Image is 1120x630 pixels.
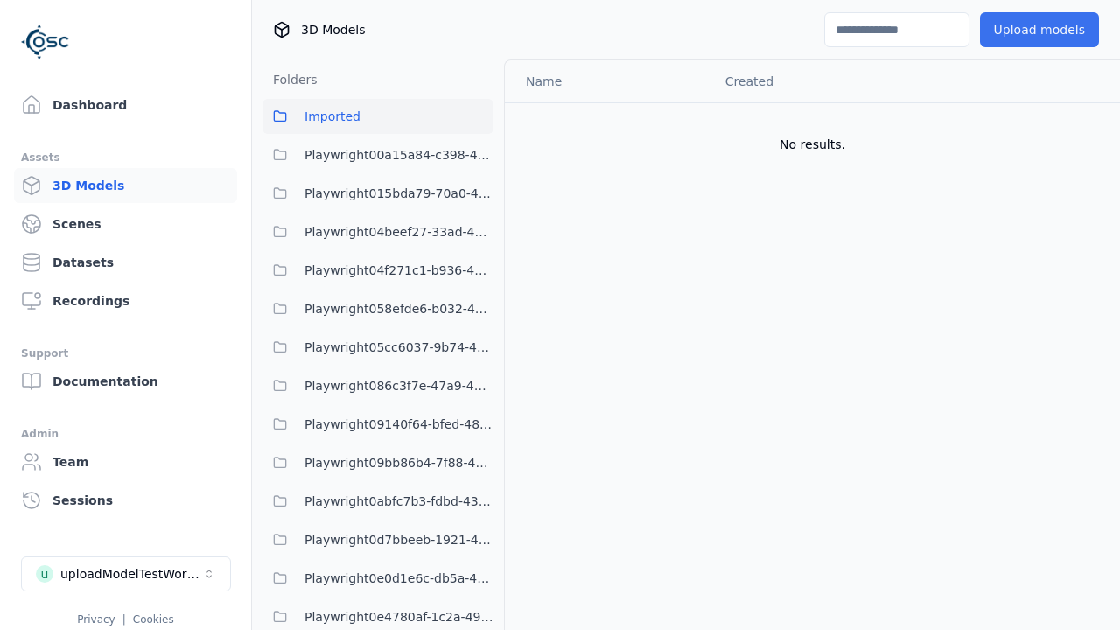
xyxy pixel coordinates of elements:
[262,484,493,519] button: Playwright0abfc7b3-fdbd-438a-9097-bdc709c88d01
[304,298,493,319] span: Playwright058efde6-b032-4363-91b7-49175d678812
[77,613,115,626] a: Privacy
[262,445,493,480] button: Playwright09bb86b4-7f88-4a8f-8ea8-a4c9412c995e
[21,147,230,168] div: Assets
[21,423,230,444] div: Admin
[262,407,493,442] button: Playwright09140f64-bfed-4894-9ae1-f5b1e6c36039
[262,330,493,365] button: Playwright05cc6037-9b74-4704-86c6-3ffabbdece83
[14,283,237,318] a: Recordings
[304,452,493,473] span: Playwright09bb86b4-7f88-4a8f-8ea8-a4c9412c995e
[304,529,493,550] span: Playwright0d7bbeeb-1921-41c6-b931-af810e4ce19a
[304,606,493,627] span: Playwright0e4780af-1c2a-492e-901c-6880da17528a
[122,613,126,626] span: |
[262,291,493,326] button: Playwright058efde6-b032-4363-91b7-49175d678812
[304,183,493,204] span: Playwright015bda79-70a0-409c-99cb-1511bab16c94
[505,60,711,102] th: Name
[14,364,237,399] a: Documentation
[304,568,493,589] span: Playwright0e0d1e6c-db5a-4244-b424-632341d2c1b4
[36,565,53,583] div: u
[262,176,493,211] button: Playwright015bda79-70a0-409c-99cb-1511bab16c94
[14,206,237,241] a: Scenes
[304,375,493,396] span: Playwright086c3f7e-47a9-4b40-930e-6daa73f464cc
[711,60,922,102] th: Created
[304,337,493,358] span: Playwright05cc6037-9b74-4704-86c6-3ffabbdece83
[21,17,70,66] img: Logo
[14,483,237,518] a: Sessions
[304,260,493,281] span: Playwright04f271c1-b936-458c-b5f6-36ca6337f11a
[262,137,493,172] button: Playwright00a15a84-c398-4ef4-9da8-38c036397b1e
[21,556,231,591] button: Select a workspace
[304,491,493,512] span: Playwright0abfc7b3-fdbd-438a-9097-bdc709c88d01
[262,71,318,88] h3: Folders
[21,343,230,364] div: Support
[304,144,493,165] span: Playwright00a15a84-c398-4ef4-9da8-38c036397b1e
[262,214,493,249] button: Playwright04beef27-33ad-4b39-a7ba-e3ff045e7193
[14,245,237,280] a: Datasets
[262,253,493,288] button: Playwright04f271c1-b936-458c-b5f6-36ca6337f11a
[304,106,360,127] span: Imported
[262,99,493,134] button: Imported
[14,87,237,122] a: Dashboard
[304,221,493,242] span: Playwright04beef27-33ad-4b39-a7ba-e3ff045e7193
[60,565,202,583] div: uploadModelTestWorkspace
[301,21,365,38] span: 3D Models
[262,561,493,596] button: Playwright0e0d1e6c-db5a-4244-b424-632341d2c1b4
[505,102,1120,186] td: No results.
[14,168,237,203] a: 3D Models
[980,12,1099,47] button: Upload models
[14,444,237,479] a: Team
[304,414,493,435] span: Playwright09140f64-bfed-4894-9ae1-f5b1e6c36039
[133,613,174,626] a: Cookies
[262,368,493,403] button: Playwright086c3f7e-47a9-4b40-930e-6daa73f464cc
[262,522,493,557] button: Playwright0d7bbeeb-1921-41c6-b931-af810e4ce19a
